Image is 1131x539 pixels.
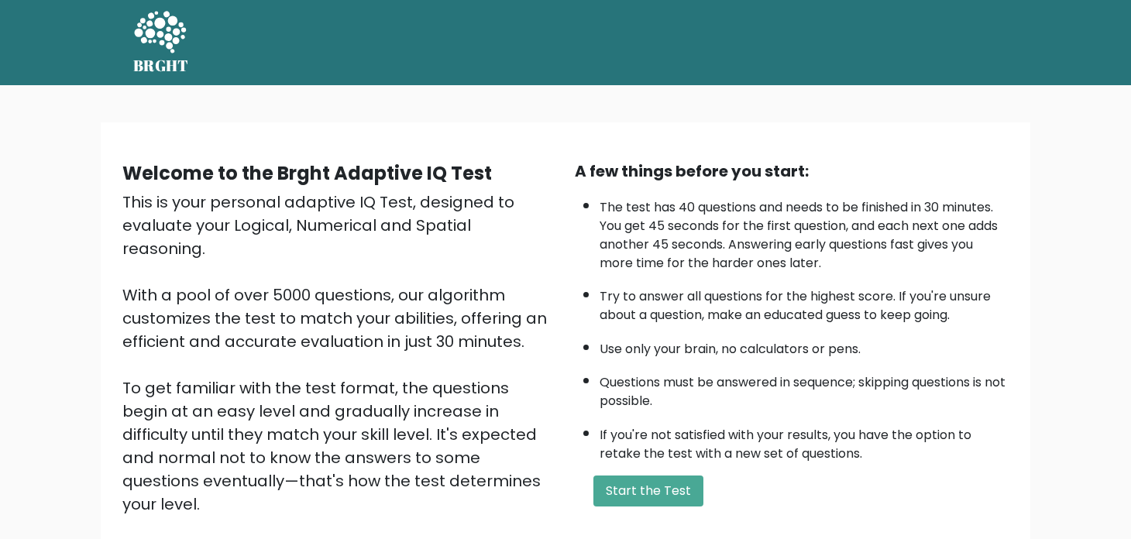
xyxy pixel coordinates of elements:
li: If you're not satisfied with your results, you have the option to retake the test with a new set ... [600,418,1009,463]
b: Welcome to the Brght Adaptive IQ Test [122,160,492,186]
div: A few things before you start: [575,160,1009,183]
button: Start the Test [593,475,703,506]
h5: BRGHT [133,57,189,75]
li: Questions must be answered in sequence; skipping questions is not possible. [600,366,1009,410]
a: BRGHT [133,6,189,79]
li: Use only your brain, no calculators or pens. [600,332,1009,359]
li: Try to answer all questions for the highest score. If you're unsure about a question, make an edu... [600,280,1009,324]
li: The test has 40 questions and needs to be finished in 30 minutes. You get 45 seconds for the firs... [600,191,1009,273]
